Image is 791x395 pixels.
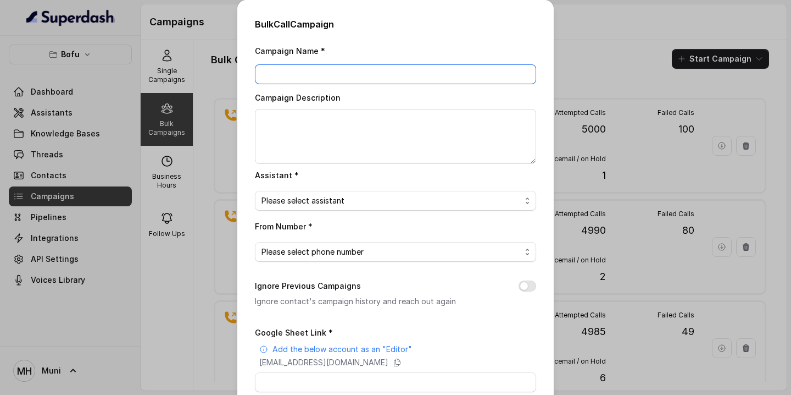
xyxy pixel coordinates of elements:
label: Campaign Name * [255,46,325,56]
label: Google Sheet Link * [255,328,333,337]
p: Ignore contact's campaign history and reach out again [255,295,501,308]
label: Ignore Previous Campaigns [255,279,361,293]
h2: Bulk Call Campaign [255,18,536,31]
span: Please select phone number [261,245,521,259]
p: [EMAIL_ADDRESS][DOMAIN_NAME] [259,357,388,368]
label: Campaign Description [255,93,341,102]
span: Please select assistant [261,194,521,207]
button: Please select assistant [255,191,536,211]
label: From Number * [255,222,313,231]
label: Assistant * [255,171,299,180]
p: Add the below account as an "Editor" [272,344,412,355]
button: Please select phone number [255,242,536,262]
